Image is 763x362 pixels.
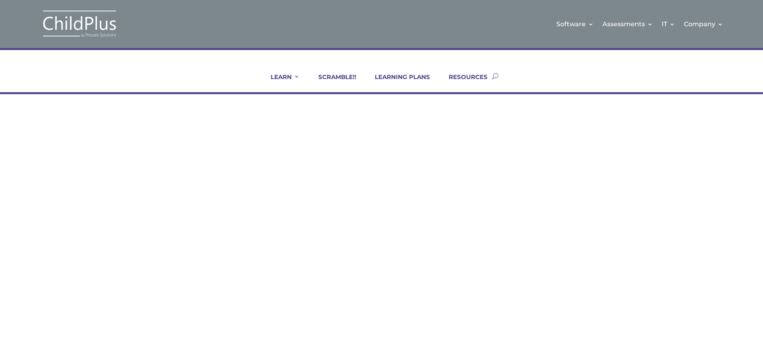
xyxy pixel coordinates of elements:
a: LEARNING PLANS [365,73,430,92]
a: LEARN [261,73,300,92]
a: IT [662,8,675,40]
a: Assessments [602,8,653,40]
a: Software [556,8,594,40]
a: RESOURCES [439,73,488,92]
a: SCRAMBLE!! [308,73,356,92]
a: Company [684,8,723,40]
